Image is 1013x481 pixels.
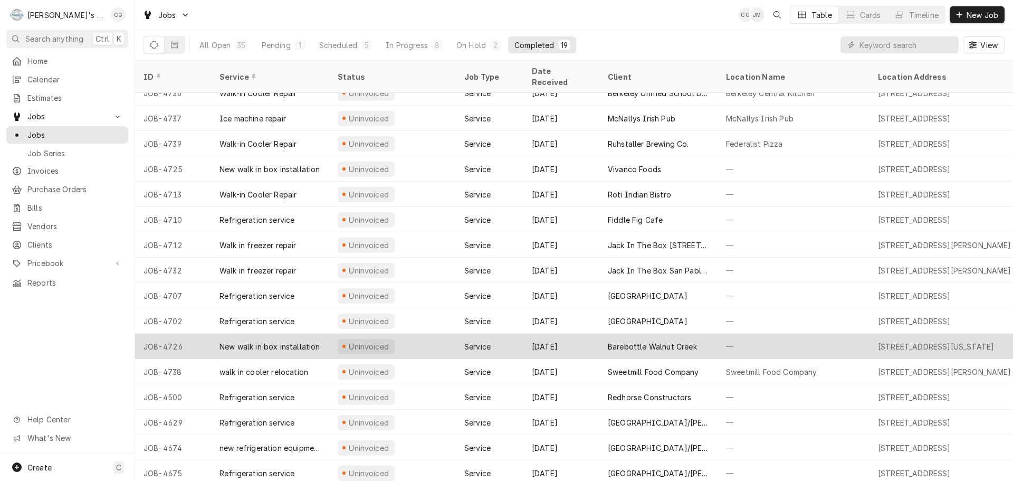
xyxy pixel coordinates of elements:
div: Uninvoiced [348,189,390,200]
a: Jobs [6,126,128,144]
div: — [718,182,869,207]
div: On Hold [456,40,486,51]
div: Service [464,164,491,175]
div: [GEOGRAPHIC_DATA]/[PERSON_NAME][GEOGRAPHIC_DATA] [608,442,709,454]
div: Timeline [909,10,939,21]
span: Bills [27,202,123,213]
a: Bills [6,199,128,216]
a: Invoices [6,162,128,180]
div: Christine Gutierrez's Avatar [111,7,126,22]
div: JOB-4725 [135,156,211,182]
div: Sweetmill Food Company [726,366,817,378]
a: Clients [6,236,128,253]
div: JOB-4629 [135,410,211,435]
span: New Job [964,10,1000,21]
div: Rudy's Commercial Refrigeration's Avatar [9,7,24,22]
div: Pending [262,40,291,51]
div: Uninvoiced [348,164,390,175]
div: [STREET_ADDRESS] [878,164,951,175]
div: New walk in box installation [219,164,320,175]
div: New walk in box installation [219,341,320,352]
span: K [117,33,121,44]
span: Jobs [27,111,107,122]
span: Search anything [25,33,83,44]
div: Uninvoiced [348,265,390,276]
div: McNallys Irish Pub [726,113,794,124]
div: — [718,435,869,460]
div: Service [464,214,491,225]
div: [GEOGRAPHIC_DATA] [608,290,687,301]
div: Refrigeration service [219,468,294,479]
span: Purchase Orders [27,184,123,195]
div: Cards [860,10,881,21]
div: Uninvoiced [348,341,390,352]
div: In Progress [386,40,428,51]
div: JOB-4737 [135,106,211,131]
span: Create [27,463,52,472]
div: Status [338,71,445,82]
div: [GEOGRAPHIC_DATA]/[PERSON_NAME][GEOGRAPHIC_DATA] [608,417,709,428]
div: [DATE] [523,308,599,334]
div: [STREET_ADDRESS][US_STATE] [878,341,994,352]
div: Refrigeration service [219,392,294,403]
div: Uninvoiced [348,240,390,251]
div: JOB-4710 [135,207,211,232]
div: — [718,207,869,232]
div: ID [144,71,200,82]
div: — [718,308,869,334]
a: Go to Jobs [6,108,128,125]
div: Service [464,316,491,327]
div: Table [811,10,832,21]
div: [STREET_ADDRESS] [878,214,951,225]
div: [STREET_ADDRESS] [878,88,951,99]
div: [PERSON_NAME]'s Commercial Refrigeration [27,10,105,21]
div: Federalist Pizza [726,138,783,149]
button: View [963,36,1005,53]
div: JOB-4702 [135,308,211,334]
a: Purchase Orders [6,181,128,198]
div: [DATE] [523,359,599,384]
div: [STREET_ADDRESS] [878,392,951,403]
div: — [718,258,869,283]
div: [DATE] [523,182,599,207]
div: Redhorse Constructors [608,392,691,403]
div: Fiddle Fig Cafe [608,214,663,225]
div: Uninvoiced [348,113,390,124]
div: Uninvoiced [348,442,390,454]
div: Service [464,88,491,99]
div: Jack In The Box [STREET_ADDRESS][PERSON_NAME] [608,240,709,251]
span: Invoices [27,165,123,176]
div: [DATE] [523,106,599,131]
div: CG [738,7,753,22]
div: Vivanco Foods [608,164,661,175]
div: [DATE] [523,258,599,283]
div: [STREET_ADDRESS][PERSON_NAME] [878,265,1011,276]
span: Pricebook [27,258,107,269]
a: Go to What's New [6,429,128,447]
div: Barebottle Walnut Creek [608,341,697,352]
div: [STREET_ADDRESS] [878,290,951,301]
div: 19 [561,40,568,51]
div: Service [219,71,319,82]
a: Estimates [6,89,128,107]
div: JOB-4738 [135,359,211,384]
input: Keyword search [859,36,953,53]
div: — [718,410,869,435]
span: Home [27,55,123,67]
div: Service [464,189,491,200]
div: [DATE] [523,334,599,359]
div: [DATE] [523,131,599,156]
a: Go to Help Center [6,411,128,428]
div: Berkeley Central Kitchen [726,88,815,99]
div: walk in cooler relocation [219,366,308,378]
div: Scheduled [319,40,357,51]
div: Jack In The Box San Pablo Ca. [608,265,709,276]
div: Walk-in Cooler Repair [219,88,297,99]
div: [STREET_ADDRESS] [878,468,951,479]
div: [STREET_ADDRESS][PERSON_NAME] [878,240,1011,251]
button: New Job [950,6,1005,23]
div: JOB-4674 [135,435,211,460]
div: JOB-4712 [135,232,211,258]
div: Refrigeration service [219,316,294,327]
div: [GEOGRAPHIC_DATA] [608,316,687,327]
